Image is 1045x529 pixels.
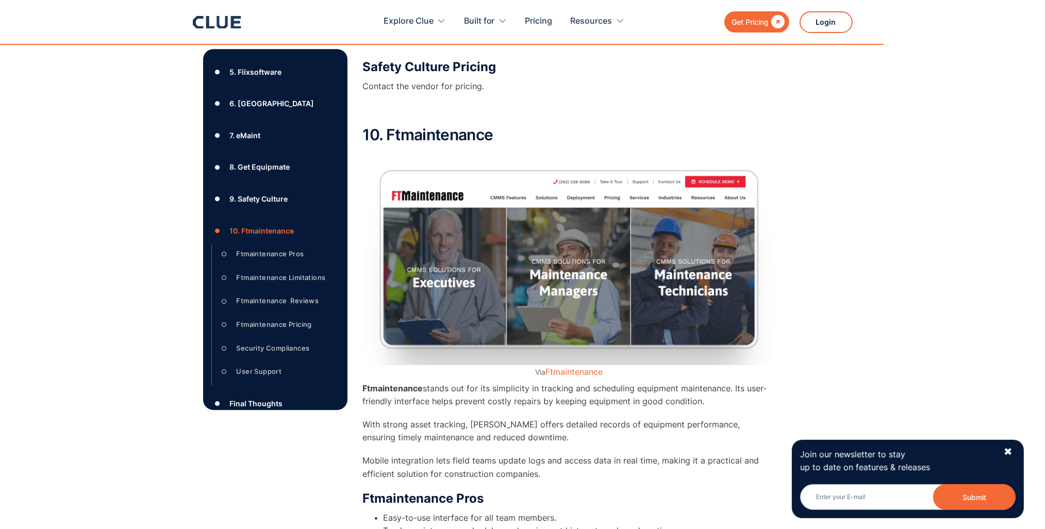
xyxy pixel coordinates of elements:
[363,491,775,506] h3: Ftmaintenance Pros
[218,270,230,286] div: ○
[211,396,339,411] a: ●Final Thoughts
[229,224,294,237] div: 10. Ftmaintenance
[724,11,789,32] a: Get Pricing
[1004,445,1013,458] div: ✖
[384,5,446,38] div: Explore Clue
[211,96,339,111] a: ●6. [GEOGRAPHIC_DATA]
[363,454,775,480] p: Mobile integration lets field teams update logs and access data in real time, making it a practic...
[229,65,281,78] div: 5. Fiixsoftware
[218,270,331,286] a: ○Ftmaintenance Limitations
[236,365,281,378] div: User Support
[211,159,339,175] a: ●8. Get Equipmate
[933,484,1016,510] button: Submit
[211,64,339,79] a: ●5. Fiixsoftware
[732,15,769,28] div: Get Pricing
[218,340,331,356] a: ○Security Compliances
[229,397,283,410] div: Final Thoughts
[236,271,325,284] div: Ftmaintenance Limitations
[211,64,224,79] div: ●
[218,293,230,309] div: ○
[218,317,230,333] div: ○
[211,396,224,411] div: ●
[218,246,331,262] a: ○Ftmaintenance Pros
[800,484,1016,510] input: Enter your E-mail
[211,191,224,207] div: ●
[769,15,785,28] div: 
[218,246,230,262] div: ○
[211,128,224,143] div: ●
[211,223,224,238] div: ●
[229,160,290,173] div: 8. Get Equipmate
[236,318,311,331] div: Ftmaintenance Pricing
[800,448,994,474] p: Join our newsletter to stay up to date on features & releases
[211,128,339,143] a: ●7. eMaint
[800,11,853,33] a: Login
[229,97,314,110] div: 6. [GEOGRAPHIC_DATA]
[545,367,603,377] a: Ftmaintenance
[363,80,775,93] p: Contact the vendor for pricing.
[218,317,331,333] a: ○Ftmaintenance Pricing
[363,368,775,377] figcaption: Via
[571,5,612,38] div: Resources
[363,383,423,393] strong: Ftmaintenance
[384,5,434,38] div: Explore Clue
[363,382,775,408] p: stands out for its simplicity in tracking and scheduling equipment maintenance. Its user-friendly...
[464,5,495,38] div: Built for
[211,223,339,238] a: ●10. Ftmaintenance
[384,511,775,524] li: Easy-to-use interface for all team members.
[363,418,775,444] p: With strong asset tracking, [PERSON_NAME] offers detailed records of equipment performance, ensur...
[218,364,230,379] div: ○
[211,159,224,175] div: ●
[363,103,775,116] p: ‍
[218,364,331,379] a: ○User Support
[363,59,775,75] h3: Safety Culture Pricing
[236,294,319,307] div: Ftmaintenance Reviews
[236,247,304,260] div: Ftmaintenance Pros
[571,5,625,38] div: Resources
[525,5,553,38] a: Pricing
[218,340,230,356] div: ○
[464,5,507,38] div: Built for
[218,293,331,309] a: ○Ftmaintenance Reviews
[211,96,224,111] div: ●
[236,342,309,355] div: Security Compliances
[229,129,260,142] div: 7. eMaint
[229,192,288,205] div: 9. Safety Culture
[211,191,339,207] a: ●9. Safety Culture
[363,126,775,143] h2: 10. Ftmaintenance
